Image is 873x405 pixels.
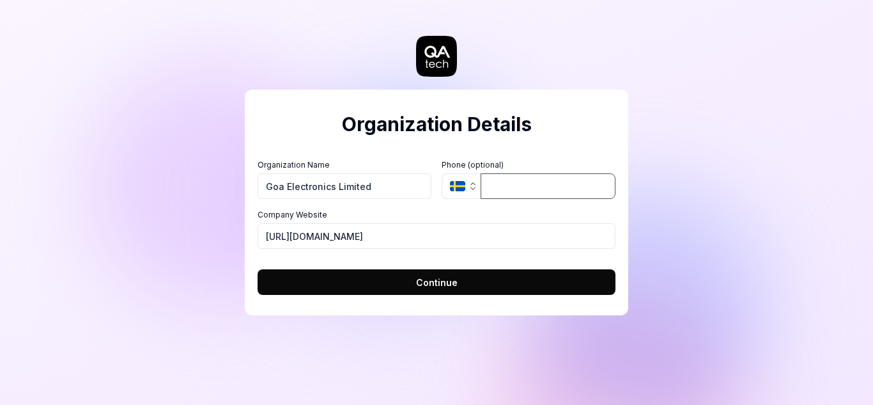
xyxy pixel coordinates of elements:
label: Company Website [258,209,615,221]
h2: Organization Details [258,110,615,139]
input: https:// [258,223,615,249]
button: Continue [258,269,615,295]
label: Phone (optional) [442,159,615,171]
span: Continue [416,276,458,289]
label: Organization Name [258,159,431,171]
